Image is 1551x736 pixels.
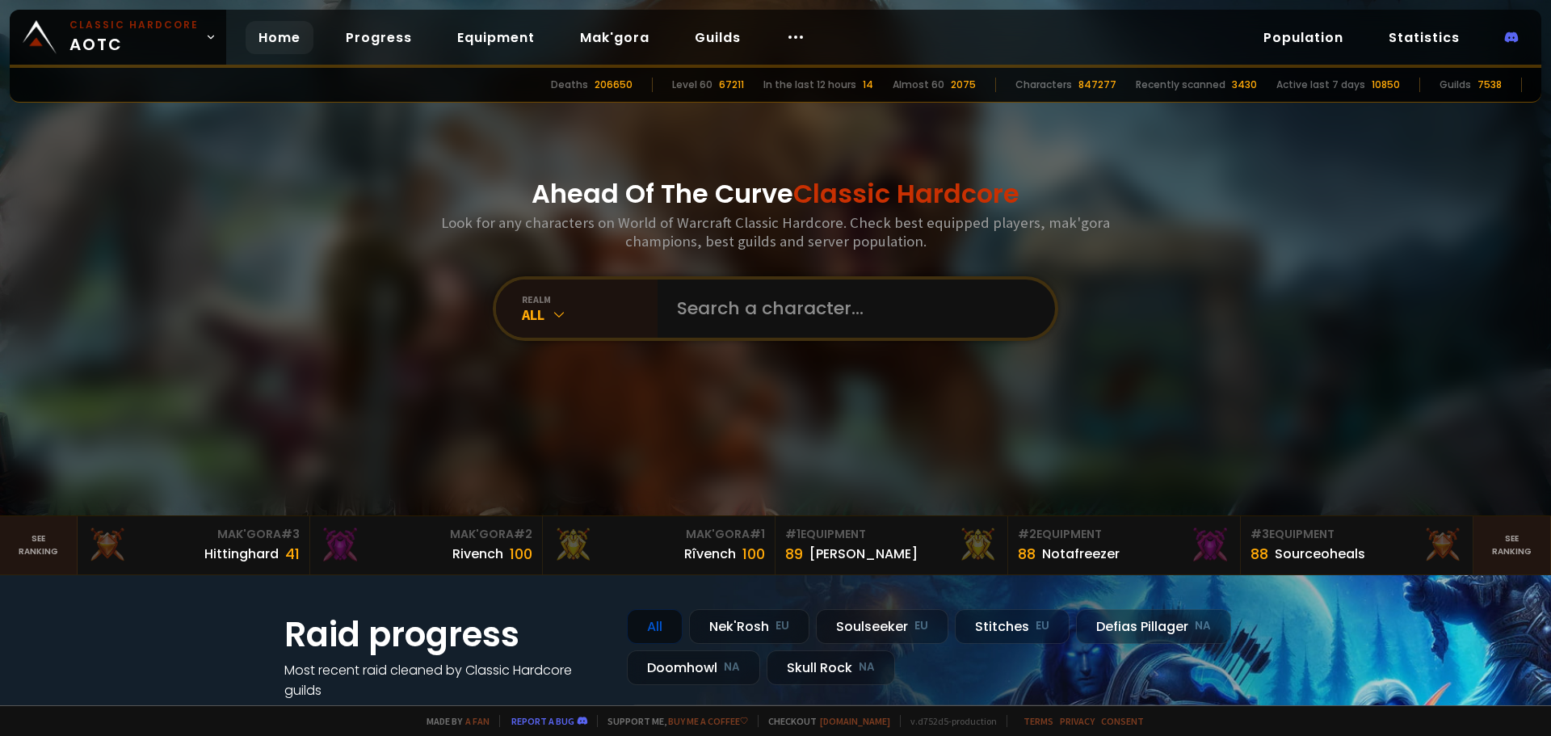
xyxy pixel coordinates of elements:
[551,78,588,92] div: Deaths
[955,609,1070,644] div: Stitches
[775,516,1008,574] a: #1Equipment89[PERSON_NAME]
[750,526,765,542] span: # 1
[793,175,1019,212] span: Classic Hardcore
[1136,78,1225,92] div: Recently scanned
[785,526,998,543] div: Equipment
[667,280,1036,338] input: Search a character...
[1023,715,1053,727] a: Terms
[1250,526,1463,543] div: Equipment
[758,715,890,727] span: Checkout
[682,21,754,54] a: Guilds
[87,526,300,543] div: Mak'Gora
[284,701,389,720] a: See all progress
[1250,543,1268,565] div: 88
[417,715,490,727] span: Made by
[684,544,736,564] div: Rîvench
[1275,544,1365,564] div: Sourceoheals
[672,78,712,92] div: Level 60
[1440,78,1471,92] div: Guilds
[767,650,895,685] div: Skull Rock
[285,543,300,565] div: 41
[775,618,789,634] small: EU
[900,715,997,727] span: v. d752d5 - production
[1250,526,1269,542] span: # 3
[553,526,765,543] div: Mak'Gora
[514,526,532,542] span: # 2
[1042,544,1120,564] div: Notafreezer
[1376,21,1473,54] a: Statistics
[1101,715,1144,727] a: Consent
[510,543,532,565] div: 100
[785,543,803,565] div: 89
[333,21,425,54] a: Progress
[444,21,548,54] a: Equipment
[1076,609,1231,644] div: Defias Pillager
[284,660,607,700] h4: Most recent raid cleaned by Classic Hardcore guilds
[1241,516,1473,574] a: #3Equipment88Sourceoheals
[246,21,313,54] a: Home
[742,543,765,565] div: 100
[820,715,890,727] a: [DOMAIN_NAME]
[69,18,199,32] small: Classic Hardcore
[543,516,775,574] a: Mak'Gora#1Rîvench100
[1078,78,1116,92] div: 847277
[627,650,760,685] div: Doomhowl
[1008,516,1241,574] a: #2Equipment88Notafreezer
[204,544,279,564] div: Hittinghard
[532,175,1019,213] h1: Ahead Of The Curve
[1250,21,1356,54] a: Population
[1015,78,1072,92] div: Characters
[1018,526,1230,543] div: Equipment
[522,293,658,305] div: realm
[10,10,226,65] a: Classic HardcoreAOTC
[627,609,683,644] div: All
[914,618,928,634] small: EU
[511,715,574,727] a: Report a bug
[763,78,856,92] div: In the last 12 hours
[809,544,918,564] div: [PERSON_NAME]
[465,715,490,727] a: a fan
[1018,526,1036,542] span: # 2
[1018,543,1036,565] div: 88
[452,544,503,564] div: Rivench
[320,526,532,543] div: Mak'Gora
[724,659,740,675] small: NA
[863,78,873,92] div: 14
[719,78,744,92] div: 67211
[1060,715,1095,727] a: Privacy
[1036,618,1049,634] small: EU
[893,78,944,92] div: Almost 60
[1276,78,1365,92] div: Active last 7 days
[310,516,543,574] a: Mak'Gora#2Rivench100
[1477,78,1502,92] div: 7538
[567,21,662,54] a: Mak'gora
[668,715,748,727] a: Buy me a coffee
[522,305,658,324] div: All
[859,659,875,675] small: NA
[785,526,801,542] span: # 1
[435,213,1116,250] h3: Look for any characters on World of Warcraft Classic Hardcore. Check best equipped players, mak'g...
[816,609,948,644] div: Soulseeker
[597,715,748,727] span: Support me,
[951,78,976,92] div: 2075
[689,609,809,644] div: Nek'Rosh
[1473,516,1551,574] a: Seeranking
[284,609,607,660] h1: Raid progress
[1372,78,1400,92] div: 10850
[78,516,310,574] a: Mak'Gora#3Hittinghard41
[69,18,199,57] span: AOTC
[281,526,300,542] span: # 3
[1195,618,1211,634] small: NA
[595,78,633,92] div: 206650
[1232,78,1257,92] div: 3430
